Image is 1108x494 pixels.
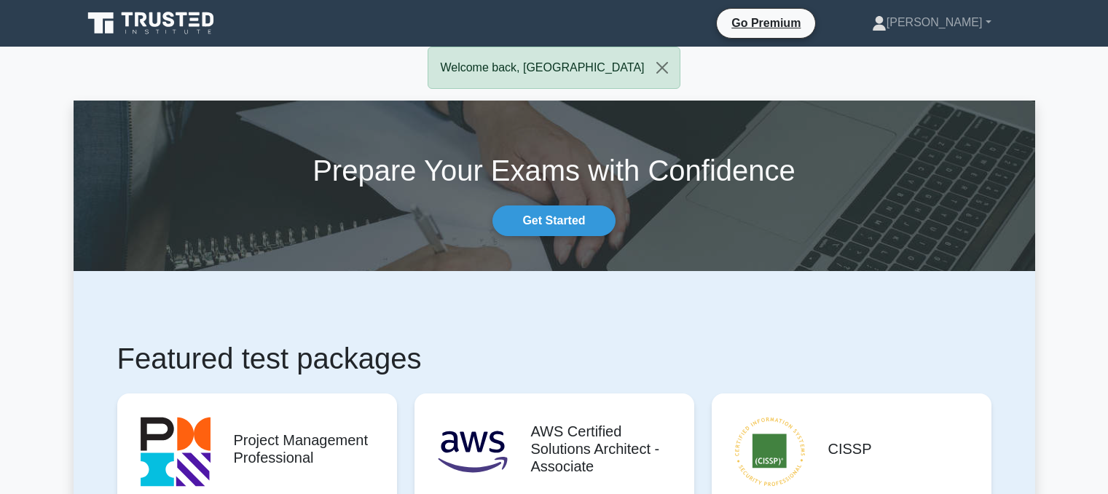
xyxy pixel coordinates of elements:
[428,47,680,89] div: Welcome back, [GEOGRAPHIC_DATA]
[117,341,991,376] h1: Featured test packages
[723,14,809,32] a: Go Premium
[837,8,1026,37] a: [PERSON_NAME]
[74,153,1035,188] h1: Prepare Your Exams with Confidence
[645,47,680,88] button: Close
[492,205,615,236] a: Get Started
